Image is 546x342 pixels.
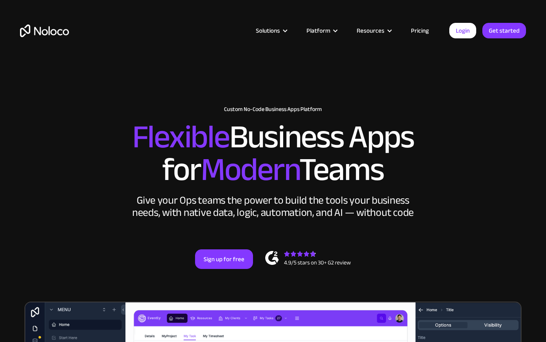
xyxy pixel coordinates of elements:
[401,25,439,36] a: Pricing
[296,25,346,36] div: Platform
[482,23,526,38] a: Get started
[201,139,299,200] span: Modern
[20,106,526,113] h1: Custom No-Code Business Apps Platform
[449,23,476,38] a: Login
[256,25,280,36] div: Solutions
[246,25,296,36] div: Solutions
[357,25,384,36] div: Resources
[132,107,229,167] span: Flexible
[20,24,69,37] a: home
[346,25,401,36] div: Resources
[20,121,526,186] h2: Business Apps for Teams
[306,25,330,36] div: Platform
[130,194,416,219] div: Give your Ops teams the power to build the tools your business needs, with native data, logic, au...
[195,249,253,269] a: Sign up for free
